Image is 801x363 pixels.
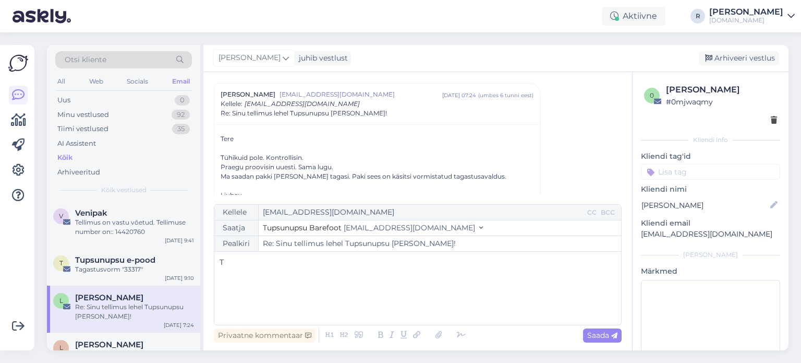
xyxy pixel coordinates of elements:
button: Tupsunupsu Barefoot [EMAIL_ADDRESS][DOMAIN_NAME] [263,223,483,233]
div: [PERSON_NAME] [666,84,777,96]
div: Tiimi vestlused [57,124,108,134]
span: L [59,344,63,352]
p: Kliendi tag'id [641,151,780,162]
div: 35 [172,124,190,134]
span: Otsi kliente [65,54,106,65]
div: # 0mjwaqmy [666,96,777,108]
span: Kellele : [221,100,242,108]
div: Web [87,75,105,88]
span: Tupsunupsu e-pood [75,255,155,265]
div: Ma saadan pakki [PERSON_NAME] tagasi. Paki sees on käsitsi vormistatud tagastusavaldus. [221,172,533,181]
span: [PERSON_NAME] [219,52,281,64]
div: Tellimus on vastu võetud. Tellimuse number on:: 14420760 [75,218,194,237]
span: V [59,212,63,220]
div: Re: Sinu tellimus lehel Tupsunupsu [PERSON_NAME]! [75,302,194,321]
span: [EMAIL_ADDRESS][DOMAIN_NAME] [344,223,475,232]
span: L [59,297,63,305]
div: BCC [599,208,617,217]
div: AI Assistent [57,138,96,149]
span: Lilli-Jana Valma [75,340,143,349]
div: 92 [172,110,190,120]
div: Arhiveeri vestlus [699,51,779,65]
span: Saada [587,331,617,340]
div: Aktiivne [602,7,665,26]
p: [EMAIL_ADDRESS][DOMAIN_NAME] [641,229,780,240]
div: Tagastusvorm "33317" [75,265,194,274]
div: Pealkiri [214,236,259,251]
div: Kellele [214,205,259,220]
div: All [55,75,67,88]
div: Ljubov [221,191,533,200]
span: T [220,257,224,267]
span: 0 [650,91,654,99]
div: Praegu proovisin uuesti. Sama lugu. [221,162,533,172]
div: 0 [175,95,190,106]
p: Märkmed [641,266,780,277]
div: [DATE] 9:41 [165,237,194,244]
p: Kliendi nimi [641,184,780,195]
input: Recepient... [259,205,585,220]
div: Kõik [57,153,72,163]
img: Askly Logo [8,53,28,73]
div: Email [170,75,192,88]
div: Kliendi info [641,135,780,145]
input: Lisa nimi [641,200,768,211]
div: [DATE] 7:24 [164,321,194,329]
div: Arhiveeritud [57,167,100,178]
div: [PERSON_NAME] [709,8,783,16]
div: Privaatne kommentaar [214,329,315,343]
input: Lisa tag [641,164,780,180]
div: R [690,9,705,24]
span: [PERSON_NAME] [221,90,275,99]
div: ( umbes 6 tunni eest ) [478,91,533,99]
span: Kõik vestlused [101,185,147,195]
input: Write subject here... [259,236,621,251]
div: [DATE] 9:10 [165,274,194,282]
div: Minu vestlused [57,110,109,120]
span: [EMAIL_ADDRESS][DOMAIN_NAME] [245,100,360,108]
p: Kliendi email [641,218,780,229]
span: Ljubov Burtseva [75,293,143,302]
div: juhib vestlust [295,53,348,64]
div: [DOMAIN_NAME] [709,16,783,25]
div: Saatja [214,220,259,236]
div: Uus [57,95,70,106]
div: [PERSON_NAME] [641,250,780,260]
a: [PERSON_NAME][DOMAIN_NAME] [709,8,795,25]
span: Re: Sinu tellimus lehel Tupsunupsu [PERSON_NAME]! [221,109,387,118]
div: Socials [125,75,150,88]
div: [DATE] 07:24 [442,91,476,99]
span: T [59,259,63,267]
div: CC [585,208,599,217]
span: Venipak [75,208,107,218]
span: Tupsunupsu Barefoot [263,223,342,232]
div: Tühikuid pole. Kontrollisin. [221,153,533,162]
span: [EMAIL_ADDRESS][DOMAIN_NAME] [280,90,442,99]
